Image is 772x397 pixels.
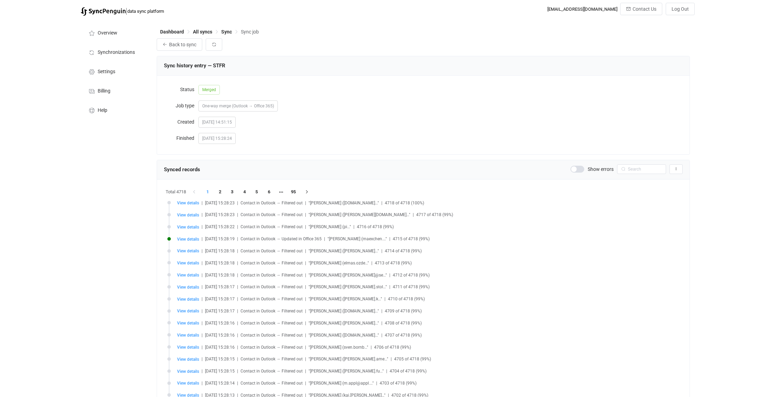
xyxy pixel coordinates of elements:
span: | [202,381,203,386]
span: [DATE] 15:28:16 [205,321,235,326]
span: View details [177,237,199,242]
a: Overview [81,23,150,42]
span: [DATE] 15:28:18 [205,249,235,253]
span: "[PERSON_NAME] (m.appl@appl.…" [309,381,374,386]
span: Contact Us [633,6,656,12]
span: Contact in Outlook → Filtered out [241,297,303,301]
span: "[PERSON_NAME] ([PERSON_NAME].k…" [309,297,382,301]
span: Contact in Outlook → Filtered out [241,201,303,205]
a: |data sync platform [81,6,164,16]
span: "[PERSON_NAME] ([PERSON_NAME]…" [309,249,379,253]
span: 4713 of 4718 (99%) [375,261,412,265]
span: View details [177,357,199,362]
span: | [202,224,203,229]
button: Log Out [666,3,695,15]
span: | [202,321,203,326]
span: Contact in Outlook → Filtered out [241,224,303,229]
span: [DATE] 15:28:17 [205,297,235,301]
span: [DATE] 15:28:15 [205,369,235,374]
span: Contact in Outlook → Filtered out [241,261,303,265]
span: Contact in Outlook → Filtered out [241,369,303,374]
span: | [237,369,238,374]
span: [DATE] 15:28:17 [205,284,235,289]
img: syncpenguin.svg [81,7,126,16]
a: Help [81,100,150,119]
span: Contact in Outlook → Filtered out [241,273,303,278]
span: | [237,273,238,278]
span: 4712 of 4718 (99%) [393,273,430,278]
span: Show errors [588,167,614,172]
span: Contact in Outlook → Filtered out [241,284,303,289]
span: | [237,345,238,350]
li: 6 [263,187,275,197]
span: 4704 of 4718 (99%) [390,369,427,374]
span: | [381,309,382,313]
span: | [237,201,238,205]
span: [DATE] 15:28:17 [205,309,235,313]
span: Dashboard [160,29,184,35]
span: 4718 of 4718 (100%) [385,201,424,205]
span: 4717 of 4718 (99%) [416,212,453,217]
span: data sync platform [127,9,164,14]
span: | [305,357,306,361]
span: | [389,236,390,241]
span: | [386,369,387,374]
span: | [202,357,203,361]
span: | [237,321,238,326]
span: | [237,297,238,301]
span: Help [98,108,107,113]
span: | [381,249,382,253]
span: | [305,297,306,301]
span: "[PERSON_NAME] ([PERSON_NAME]…" [309,321,379,326]
span: "[PERSON_NAME] (maexchen.…" [328,236,387,241]
span: View details [177,381,199,386]
span: | [237,357,238,361]
span: | [324,236,325,241]
span: | [305,212,306,217]
button: Contact Us [620,3,662,15]
span: | [376,381,377,386]
a: Settings [81,61,150,81]
span: [DATE] 15:28:16 [205,333,235,338]
span: 4709 of 4718 (99%) [385,309,422,313]
span: | [381,321,382,326]
span: Contact in Outlook → Filtered out [241,345,303,350]
span: View details [177,273,199,278]
span: | [371,345,372,350]
span: | [202,309,203,313]
span: | [237,381,238,386]
span: | [202,297,203,301]
span: | [305,345,306,350]
span: | [381,333,382,338]
span: | [237,333,238,338]
span: | [237,261,238,265]
span: View details [177,333,199,338]
span: [DATE] 15:28:18 [205,273,235,278]
span: Settings [98,69,115,75]
span: "[PERSON_NAME] ([PERSON_NAME]@se…" [309,273,387,278]
span: | [202,369,203,374]
span: Overview [98,30,117,36]
span: | [305,321,306,326]
span: | [202,236,203,241]
span: View details [177,261,199,265]
span: | [202,201,203,205]
span: | [391,357,392,361]
div: Breadcrumb [160,29,259,34]
span: View details [177,213,199,217]
span: 4715 of 4718 (99%) [393,236,430,241]
span: [DATE] 15:28:23 [205,212,235,217]
span: Back to sync [169,42,196,47]
span: 4703 of 4718 (99%) [380,381,417,386]
li: 1 [202,187,214,197]
span: Synchronizations [98,50,135,55]
li: 3 [226,187,238,197]
span: Contact in Outlook → Filtered out [241,249,303,253]
span: All syncs [193,29,212,35]
span: View details [177,201,199,205]
span: | [305,249,306,253]
span: | [381,201,382,205]
span: | [237,309,238,313]
span: 4714 of 4718 (99%) [385,249,422,253]
span: 4711 of 4718 (99%) [393,284,430,289]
